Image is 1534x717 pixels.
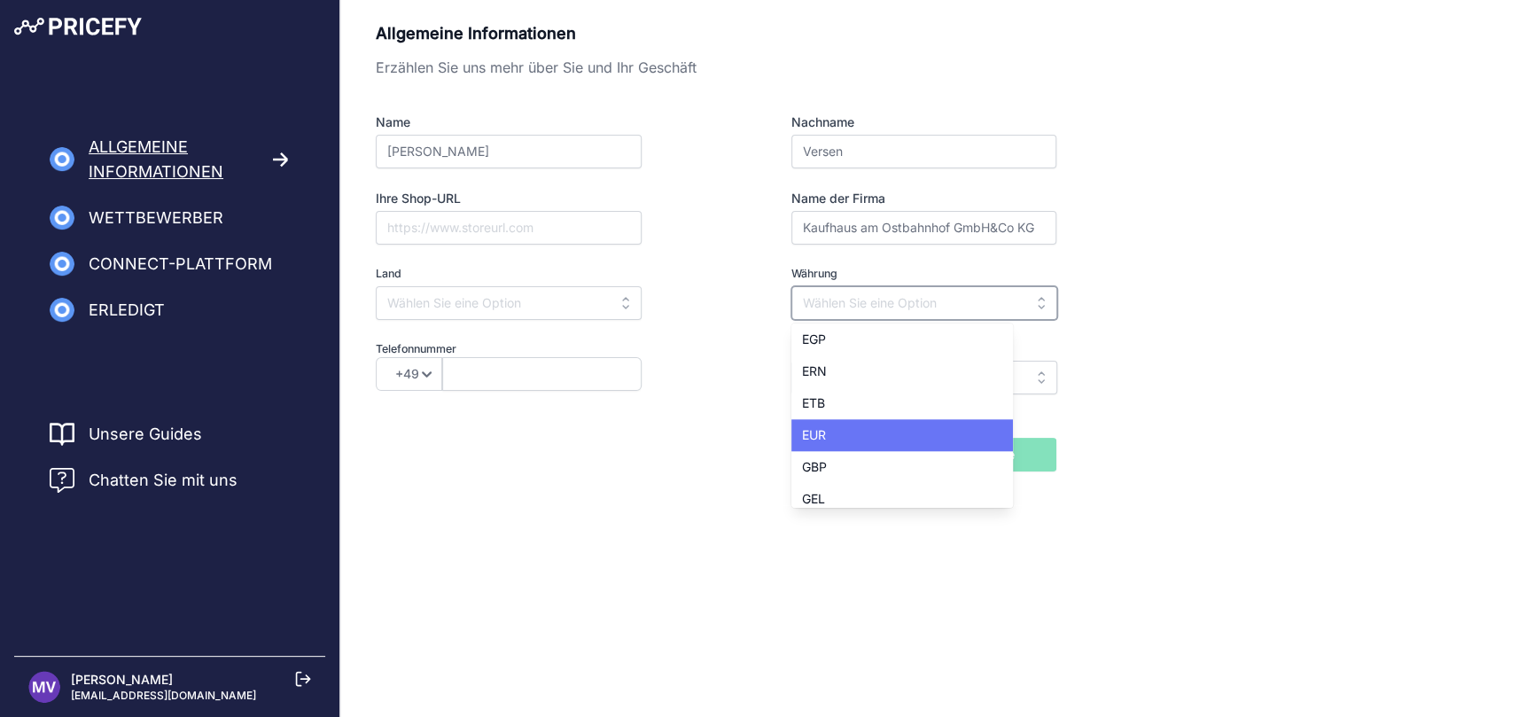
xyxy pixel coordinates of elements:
font: Name der Firma [791,191,885,206]
input: Firma LTD [791,211,1056,245]
font: Name [376,114,410,129]
font: ERN [802,363,827,378]
font: Erzählen Sie uns mehr über Sie und Ihr Geschäft [376,58,697,76]
font: ETB [802,395,825,410]
font: Land [376,267,401,280]
input: https://www.storeurl.com [376,211,642,245]
font: GBP [802,459,827,474]
a: Chatten Sie mit uns [50,468,237,493]
font: Nachname [791,114,854,129]
font: EGP [802,331,826,347]
font: Allgemeine Informationen [89,137,223,181]
input: Wählen Sie eine Option [791,286,1057,320]
font: EUR [802,427,826,442]
font: Unsere Guides [89,425,202,443]
font: Währung [791,267,837,280]
img: Pricefy-Logo [14,18,142,35]
font: Allgemeine Informationen [376,24,576,43]
font: Erledigt [89,300,165,319]
font: [PERSON_NAME] [71,672,173,687]
font: Telefonnummer [376,342,456,355]
input: Wählen Sie eine Option [376,286,642,320]
font: Chatten Sie mit uns [89,471,237,489]
font: Ihre Shop-URL [376,191,461,206]
a: Unsere Guides [89,422,202,447]
font: [EMAIL_ADDRESS][DOMAIN_NAME] [71,689,256,702]
font: GEL [802,491,825,506]
font: Connect-Plattform [89,254,272,273]
font: Wettbewerber [89,208,223,227]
